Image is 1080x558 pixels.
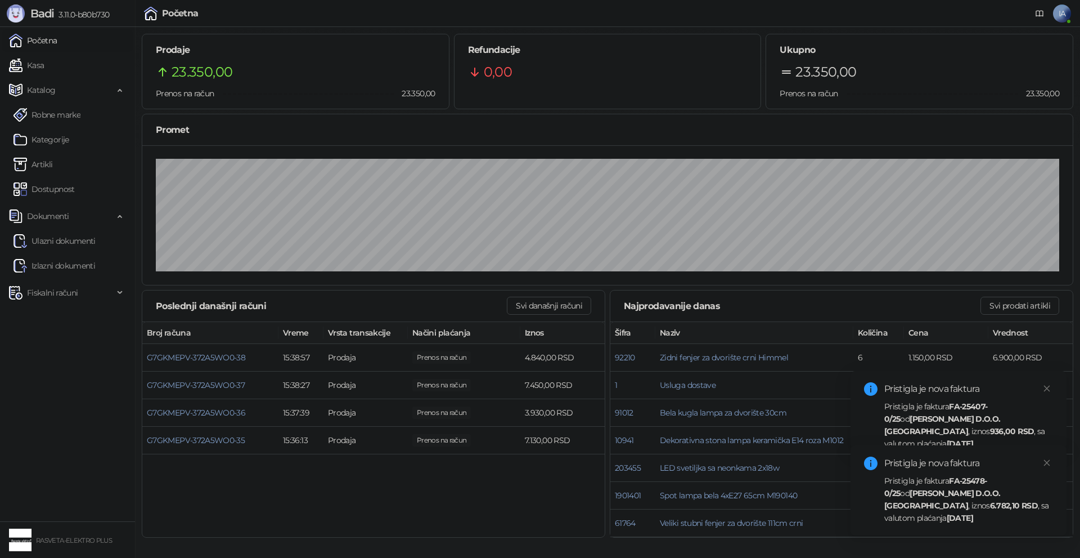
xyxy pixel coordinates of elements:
a: Kasa [9,54,44,77]
span: 3.930,00 [412,407,471,419]
a: Izlazni dokumenti [13,255,95,277]
button: Dekorativna stona lampa keramička E14 roza M1012 [660,435,843,445]
a: Close [1041,457,1053,469]
span: 23.350,00 [795,61,856,83]
th: Naziv [655,322,853,344]
span: Dokumenti [27,205,69,227]
h5: Ukupno [780,43,1059,57]
td: 4.840,00 RSD [520,344,605,372]
button: G7GKMEPV-372A5WO0-35 [147,435,245,445]
a: Close [1041,382,1053,395]
span: 23.350,00 [1018,87,1059,100]
td: Prodaja [323,372,408,399]
div: Pristigla je nova faktura [884,457,1053,470]
div: Pristigla je faktura od , iznos , sa valutom plaćanja [884,475,1053,524]
button: 203455 [615,463,641,473]
span: Fiskalni računi [27,282,78,304]
a: ArtikliArtikli [13,153,53,176]
button: G7GKMEPV-372A5WO0-36 [147,408,245,418]
td: 3.930,00 RSD [520,399,605,427]
td: 6 [853,344,904,372]
span: Badi [30,7,54,20]
span: info-circle [864,457,877,470]
img: Artikli [13,158,27,171]
td: 15:38:57 [278,344,323,372]
td: Prodaja [323,427,408,454]
span: Prenos na račun [780,88,838,99]
button: Svi današnji računi [507,297,591,315]
a: Dokumentacija [1030,5,1048,23]
span: IA [1053,5,1071,23]
a: Dostupnost [13,178,75,200]
strong: [PERSON_NAME] D.O.O. [GEOGRAPHIC_DATA] [884,414,1000,436]
th: Načini plaćanja [408,322,520,344]
img: Logo [7,5,25,23]
span: G7GKMEPV-372A5WO0-37 [147,380,245,390]
td: 7.450,00 RSD [520,372,605,399]
th: Cena [904,322,988,344]
div: Promet [156,123,1059,137]
strong: [DATE] [947,513,973,523]
div: Pristigla je nova faktura [884,382,1053,396]
button: 91012 [615,408,633,418]
th: Broj računa [142,322,278,344]
button: Veliki stubni fenjer za dvorište 111cm crni [660,518,803,528]
div: Najprodavanije danas [624,299,980,313]
button: 61764 [615,518,636,528]
button: LED svetiljka sa neonkama 2x18w [660,463,779,473]
th: Vrsta transakcije [323,322,408,344]
button: Spot lampa bela 4xE27 65cm M190140 [660,490,797,501]
a: Kategorije [13,128,69,151]
th: Vrednost [988,322,1073,344]
button: 1901401 [615,490,641,501]
th: Vreme [278,322,323,344]
span: info-circle [864,382,877,396]
td: 7.130,00 RSD [520,427,605,454]
span: 23.350,00 [394,87,435,100]
span: 23.350,00 [172,61,232,83]
button: G7GKMEPV-372A5WO0-38 [147,352,245,363]
span: 0,00 [484,61,512,83]
td: 15:36:13 [278,427,323,454]
div: Početna [162,9,199,18]
td: 15:37:39 [278,399,323,427]
button: Zidni fenjer za dvorište crni Himmel [660,352,788,363]
td: Prodaja [323,399,408,427]
button: Bela kugla lampa za dvorište 30cm [660,408,786,418]
strong: [PERSON_NAME] D.O.O. [GEOGRAPHIC_DATA] [884,488,1000,511]
th: Količina [853,322,904,344]
span: 7.450,00 [412,379,471,391]
a: Početna [9,29,57,52]
span: 7.130,00 [412,434,471,447]
button: Svi prodati artikli [980,297,1059,315]
th: Iznos [520,322,605,344]
td: Prodaja [323,344,408,372]
td: 6.900,00 RSD [988,344,1073,372]
a: Ulazni dokumentiUlazni dokumenti [13,230,96,252]
img: 64x64-companyLogo-4c9eac63-00ad-485c-9b48-57f283827d2d.png [9,529,31,551]
button: Usluga dostave [660,380,715,390]
div: Pristigla je faktura od , iznos , sa valutom plaćanja [884,400,1053,450]
span: 3.11.0-b80b730 [54,10,109,20]
strong: 936,00 RSD [990,426,1034,436]
a: Robne marke [13,104,80,126]
img: Ulazni dokumenti [13,234,27,248]
small: RASVETA-ELEKTRO PLUS [36,537,112,544]
button: 10941 [615,435,634,445]
h5: Refundacije [468,43,748,57]
span: Katalog [27,79,56,101]
div: Poslednji današnji računi [156,299,507,313]
td: 1.150,00 RSD [904,344,988,372]
h5: Prodaje [156,43,435,57]
td: 15:38:27 [278,372,323,399]
button: 1 [615,380,617,390]
span: Prenos na račun [156,88,214,99]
